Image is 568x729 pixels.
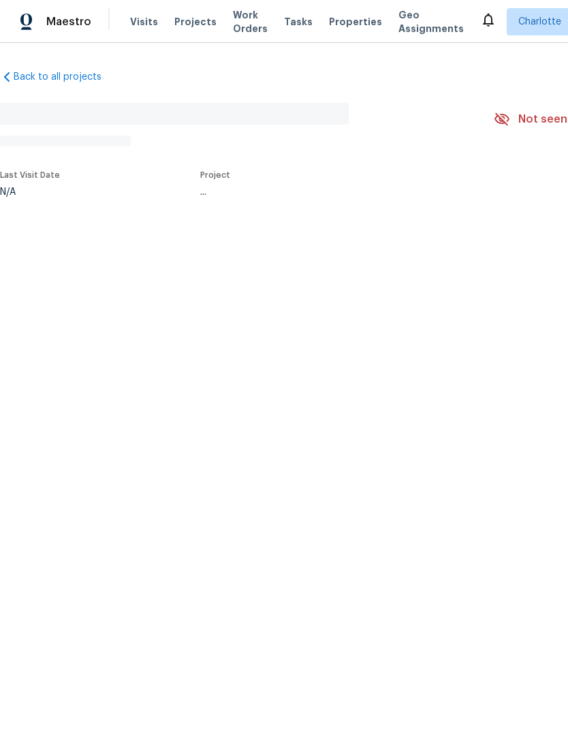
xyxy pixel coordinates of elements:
span: Properties [329,15,382,29]
span: Projects [174,15,217,29]
span: Project [200,171,230,179]
span: Geo Assignments [398,8,464,35]
span: Visits [130,15,158,29]
span: Maestro [46,15,91,29]
div: ... [200,187,462,197]
span: Work Orders [233,8,268,35]
span: Charlotte [518,15,561,29]
span: Tasks [284,17,313,27]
